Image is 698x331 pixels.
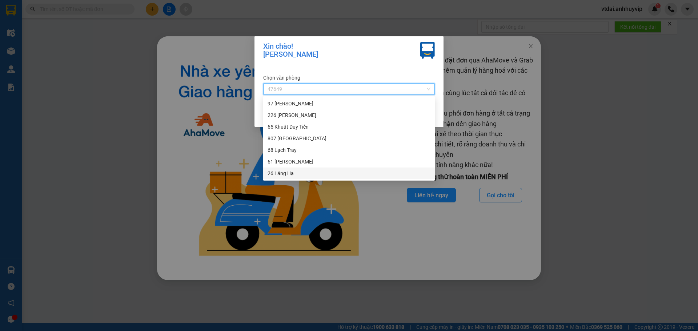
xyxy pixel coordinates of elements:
div: 807 Quang Trung [263,133,435,144]
div: Xin chào! [PERSON_NAME] [263,42,318,59]
div: 61 Trần Đăng Ninh [263,156,435,167]
div: 26 Láng Hạ [268,169,430,177]
div: 65 Khuất Duy Tiến [263,121,435,133]
div: 226 [PERSON_NAME] [268,111,430,119]
div: 26 Láng Hạ [263,167,435,179]
div: 65 Khuất Duy Tiến [268,123,430,131]
div: 61 [PERSON_NAME] [268,158,430,166]
span: 47649 [268,84,430,94]
div: 68 Lạch Tray [263,144,435,156]
div: 226 Minh Khai [263,109,435,121]
div: Chọn văn phòng [263,74,435,82]
img: vxr-icon [420,42,435,59]
div: 807 [GEOGRAPHIC_DATA] [268,134,430,142]
div: 97 Hùng Vương [263,98,435,109]
div: 68 Lạch Tray [268,146,430,154]
div: 97 [PERSON_NAME] [268,100,430,108]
